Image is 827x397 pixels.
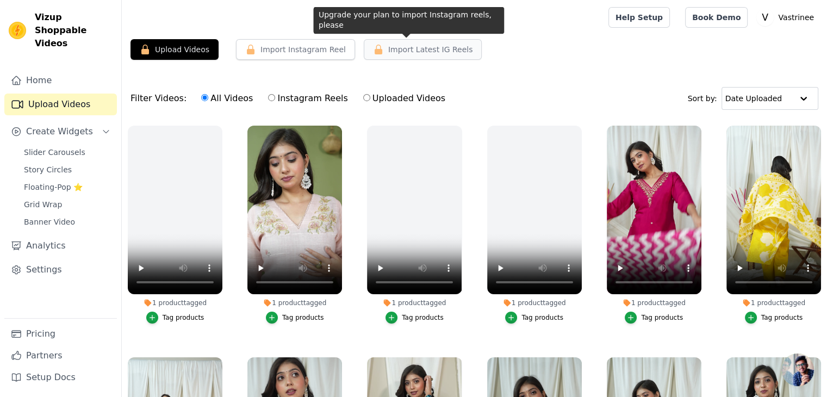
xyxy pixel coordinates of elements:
[24,164,72,175] span: Story Circles
[24,147,85,158] span: Slider Carousels
[4,121,117,142] button: Create Widgets
[4,345,117,367] a: Partners
[24,216,75,227] span: Banner Video
[761,313,803,322] div: Tag products
[17,197,117,212] a: Grid Wrap
[201,94,208,101] input: All Videos
[130,86,451,111] div: Filter Videos:
[163,313,204,322] div: Tag products
[385,312,444,324] button: Tag products
[17,179,117,195] a: Floating-Pop ⭐
[781,353,814,386] a: Open chat
[236,39,355,60] button: Import Instagram Reel
[4,70,117,91] a: Home
[266,312,324,324] button: Tag products
[726,299,821,307] div: 1 product tagged
[364,39,482,60] button: Import Latest IG Reels
[774,8,818,27] p: Vastrinee
[17,214,117,229] a: Banner Video
[388,44,473,55] span: Import Latest IG Reels
[247,299,342,307] div: 1 product tagged
[130,39,219,60] button: Upload Videos
[35,11,113,50] span: Vizup Shoppable Videos
[9,22,26,39] img: Vizup
[688,87,819,110] div: Sort by:
[505,312,563,324] button: Tag products
[4,367,117,388] a: Setup Docs
[756,8,818,27] button: V Vastrinee
[128,299,222,307] div: 1 product tagged
[607,299,701,307] div: 1 product tagged
[4,94,117,115] a: Upload Videos
[608,7,670,28] a: Help Setup
[146,312,204,324] button: Tag products
[282,313,324,322] div: Tag products
[4,235,117,257] a: Analytics
[625,312,683,324] button: Tag products
[268,94,275,101] input: Instagram Reels
[4,259,117,281] a: Settings
[402,313,444,322] div: Tag products
[17,162,117,177] a: Story Circles
[745,312,803,324] button: Tag products
[268,91,348,106] label: Instagram Reels
[201,91,253,106] label: All Videos
[487,299,582,307] div: 1 product tagged
[26,125,93,138] span: Create Widgets
[762,12,768,23] text: V
[24,199,62,210] span: Grid Wrap
[4,323,117,345] a: Pricing
[363,91,446,106] label: Uploaded Videos
[363,94,370,101] input: Uploaded Videos
[24,182,83,193] span: Floating-Pop ⭐
[641,313,683,322] div: Tag products
[521,313,563,322] div: Tag products
[685,7,748,28] a: Book Demo
[17,145,117,160] a: Slider Carousels
[367,299,462,307] div: 1 product tagged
